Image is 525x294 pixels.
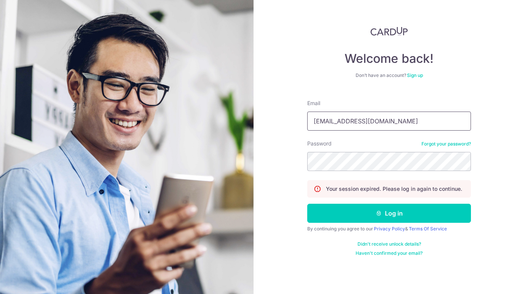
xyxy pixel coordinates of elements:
[407,72,423,78] a: Sign up
[326,185,462,193] p: Your session expired. Please log in again to continue.
[357,241,421,247] a: Didn't receive unlock details?
[307,112,471,131] input: Enter your Email
[307,140,332,147] label: Password
[374,226,405,232] a: Privacy Policy
[356,250,423,256] a: Haven't confirmed your email?
[307,99,320,107] label: Email
[307,204,471,223] button: Log in
[370,27,408,36] img: CardUp Logo
[307,51,471,66] h4: Welcome back!
[409,226,447,232] a: Terms Of Service
[307,72,471,78] div: Don’t have an account?
[421,141,471,147] a: Forgot your password?
[307,226,471,232] div: By continuing you agree to our &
